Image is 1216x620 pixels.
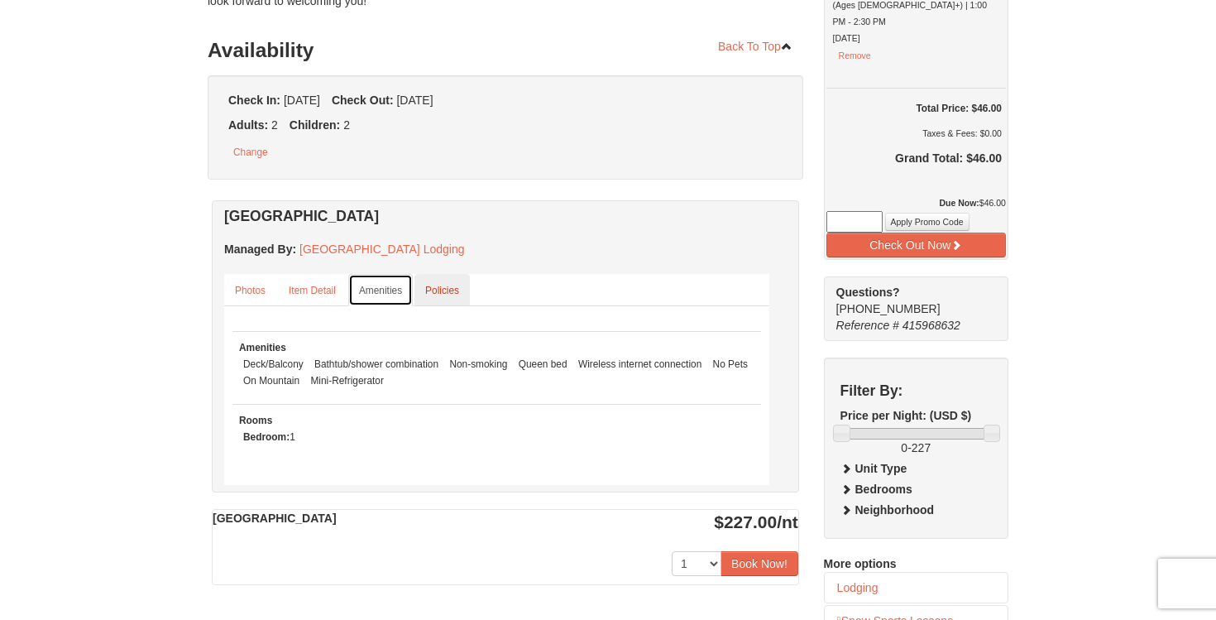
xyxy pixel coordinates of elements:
label: - [840,440,992,456]
li: Wireless internet connection [574,356,706,372]
strong: Questions? [836,286,900,299]
small: Photos [235,285,266,296]
button: Check Out Now [826,233,1006,257]
h3: Availability [208,34,803,67]
strong: [GEOGRAPHIC_DATA] [213,512,337,525]
li: Bathtub/shower combination [310,356,443,372]
strong: Bedroom: [243,431,290,443]
li: No Pets [709,356,752,372]
span: Managed By [224,243,292,256]
a: Amenities [348,274,413,306]
strong: Unit Type [855,462,907,475]
h5: Grand Total: $46.00 [831,150,1002,166]
span: Reference # [836,319,899,332]
small: Amenities [359,285,402,296]
span: 415968632 [902,319,960,332]
strong: Due Now: [939,198,979,208]
li: Queen bed [515,356,572,372]
div: Taxes & Fees: $0.00 [831,125,1002,142]
small: Rooms [239,415,272,426]
span: 2 [343,118,350,132]
a: Item Detail [278,274,347,306]
strong: $227.00 [714,512,798,531]
span: [DATE] [396,94,433,107]
div: $46.00 [826,195,1006,211]
strong: : [224,243,296,256]
li: Mini-Refrigerator [306,372,388,389]
a: Policies [414,274,470,306]
strong: Check In: [228,94,280,107]
li: 1 [239,429,299,445]
span: More options [824,557,897,570]
strong: Adults: [228,118,268,132]
small: Amenities [239,342,286,353]
button: Book Now! [721,551,798,576]
span: /nt [777,512,798,531]
h4: Filter By: [840,382,992,399]
small: Item Detail [289,285,336,296]
span: [PHONE_NUMBER] [836,284,979,315]
span: 227 [912,441,931,454]
span: 0 [901,441,907,454]
strong: Bedrooms [855,483,912,496]
button: Remove [833,46,877,65]
strong: Price per Night: (USD $) [840,409,972,422]
a: Photos [224,274,276,306]
strong: Neighborhood [855,503,934,517]
li: Non-smoking [445,356,511,372]
button: Change [224,142,277,163]
a: [GEOGRAPHIC_DATA] Lodging [299,243,464,256]
h4: [GEOGRAPHIC_DATA] [224,208,769,224]
a: Lodging [825,573,1008,603]
span: 2 [271,118,278,132]
strong: Children: [290,118,340,132]
button: Apply Promo Code [885,213,969,231]
span: [DATE] [284,94,320,107]
h6: Total Price: $46.00 [831,100,1002,117]
a: Back To Top [707,34,803,59]
li: On Mountain [239,372,304,389]
li: Deck/Balcony [239,356,308,372]
small: Policies [425,285,459,296]
strong: Check Out: [332,94,394,107]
